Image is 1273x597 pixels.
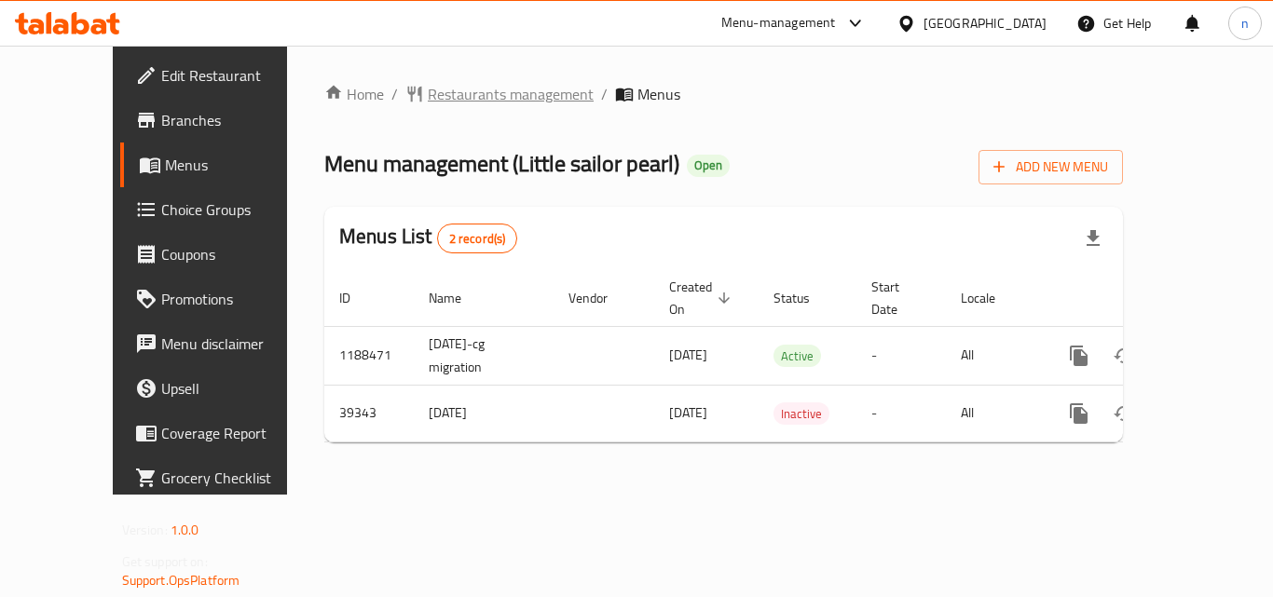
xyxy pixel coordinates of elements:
a: Menus [120,142,325,187]
a: Edit Restaurant [120,53,325,98]
a: Promotions [120,277,325,321]
span: Menu management ( Little sailor pearl ) [324,142,679,184]
button: more [1057,391,1102,436]
span: Active [773,346,821,367]
td: - [856,385,946,441]
td: - [856,326,946,385]
span: Name [429,287,486,309]
a: Menu disclaimer [120,321,325,366]
span: Menu disclaimer [161,332,310,355]
span: Open [687,157,730,173]
nav: breadcrumb [324,83,1123,105]
span: Restaurants management [428,83,594,105]
span: Promotions [161,288,310,310]
a: Home [324,83,384,105]
li: / [391,83,398,105]
span: ID [339,287,375,309]
span: Get support on: [122,550,208,574]
span: Menus [165,154,310,176]
span: n [1241,13,1249,34]
span: Branches [161,109,310,131]
a: Restaurants management [405,83,594,105]
span: Grocery Checklist [161,467,310,489]
div: [GEOGRAPHIC_DATA] [924,13,1047,34]
span: Upsell [161,377,310,400]
th: Actions [1042,270,1251,327]
span: Created On [669,276,736,320]
span: Edit Restaurant [161,64,310,87]
span: 1.0.0 [171,518,199,542]
span: [DATE] [669,343,707,367]
table: enhanced table [324,270,1251,442]
span: 2 record(s) [438,230,517,248]
a: Support.OpsPlatform [122,568,240,592]
td: [DATE] [414,385,554,441]
span: Start Date [871,276,924,320]
div: Active [773,345,821,367]
div: Total records count [437,224,518,253]
span: Coupons [161,243,310,265]
span: [DATE] [669,400,707,425]
span: Version: [122,518,168,542]
td: 39343 [324,385,414,441]
a: Upsell [120,366,325,411]
a: Branches [120,98,325,142]
li: / [601,83,608,105]
span: Vendor [568,287,632,309]
div: Inactive [773,402,829,425]
td: 1188471 [324,326,414,385]
span: Add New Menu [993,156,1108,179]
td: All [946,326,1042,385]
span: Coverage Report [161,422,310,444]
button: Add New Menu [979,150,1123,184]
button: Change Status [1102,333,1146,378]
div: Export file [1071,216,1116,261]
a: Coverage Report [120,411,325,455]
span: Menus [637,83,680,105]
a: Grocery Checklist [120,455,325,500]
h2: Menus List [339,223,517,253]
span: Choice Groups [161,198,310,221]
div: Open [687,155,730,177]
button: Change Status [1102,391,1146,436]
button: more [1057,333,1102,378]
span: Locale [961,287,1020,309]
a: Choice Groups [120,187,325,232]
span: Inactive [773,403,829,425]
div: Menu-management [721,12,836,34]
a: Coupons [120,232,325,277]
td: All [946,385,1042,441]
td: [DATE]-cg migration [414,326,554,385]
span: Status [773,287,834,309]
